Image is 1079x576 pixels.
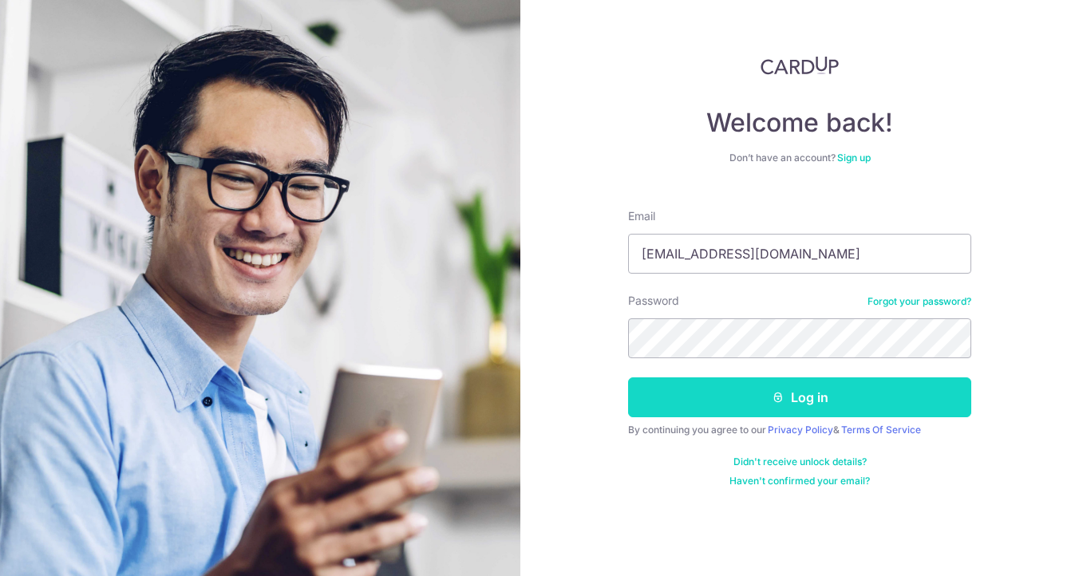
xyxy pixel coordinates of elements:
[733,456,867,468] a: Didn't receive unlock details?
[628,107,971,139] h4: Welcome back!
[628,293,679,309] label: Password
[628,234,971,274] input: Enter your Email
[761,56,839,75] img: CardUp Logo
[729,475,870,487] a: Haven't confirmed your email?
[628,377,971,417] button: Log in
[768,424,833,436] a: Privacy Policy
[837,152,871,164] a: Sign up
[628,424,971,436] div: By continuing you agree to our &
[868,295,971,308] a: Forgot your password?
[628,152,971,164] div: Don’t have an account?
[841,424,921,436] a: Terms Of Service
[628,208,655,224] label: Email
